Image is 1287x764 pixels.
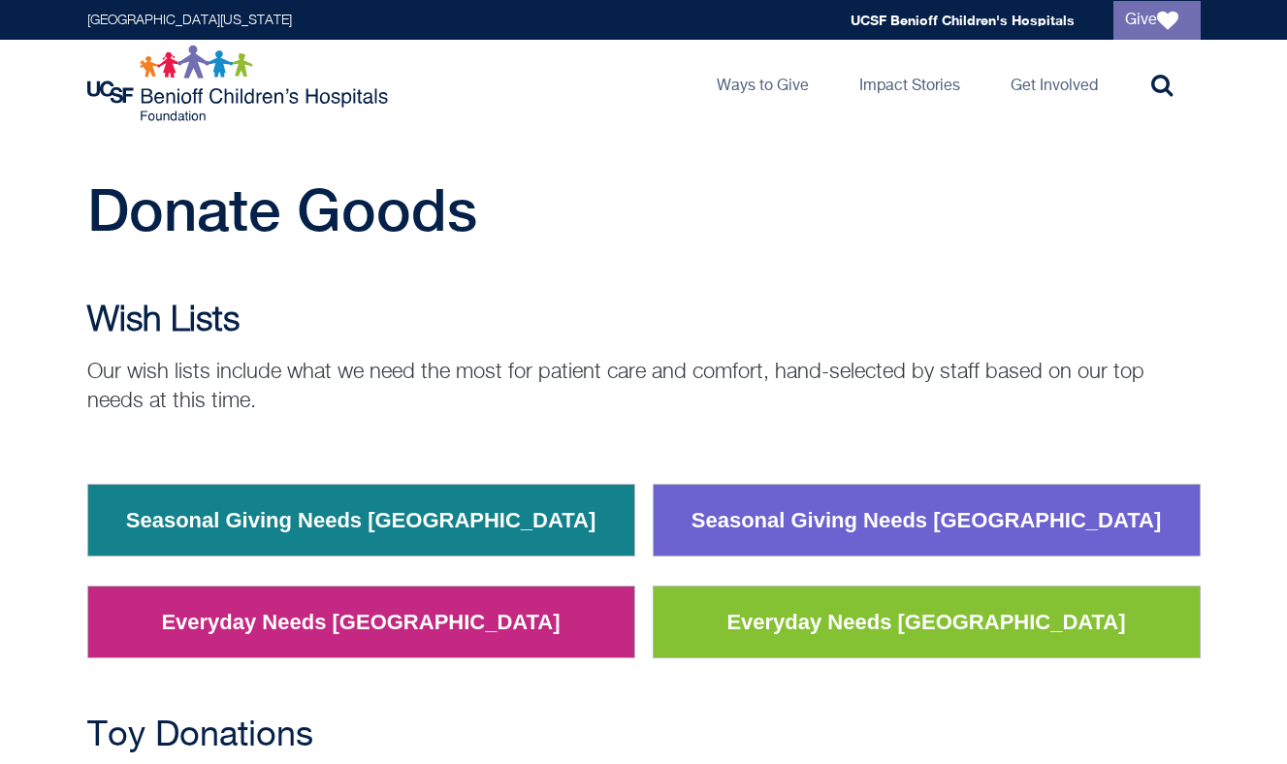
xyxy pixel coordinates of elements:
span: Donate Goods [87,175,477,243]
a: Ways to Give [701,40,824,127]
img: Logo for UCSF Benioff Children's Hospitals Foundation [87,45,393,122]
a: Impact Stories [844,40,976,127]
h2: Wish Lists [87,302,1201,340]
h2: Toy Donations [87,716,1201,755]
a: [GEOGRAPHIC_DATA][US_STATE] [87,14,292,27]
a: Get Involved [995,40,1113,127]
a: UCSF Benioff Children's Hospitals [851,12,1075,28]
a: Give [1113,1,1201,40]
a: Everyday Needs [GEOGRAPHIC_DATA] [146,597,574,648]
a: Seasonal Giving Needs [GEOGRAPHIC_DATA] [677,495,1176,546]
p: Our wish lists include what we need the most for patient care and comfort, hand-selected by staff... [87,358,1201,416]
a: Everyday Needs [GEOGRAPHIC_DATA] [712,597,1140,648]
a: Seasonal Giving Needs [GEOGRAPHIC_DATA] [112,495,611,546]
